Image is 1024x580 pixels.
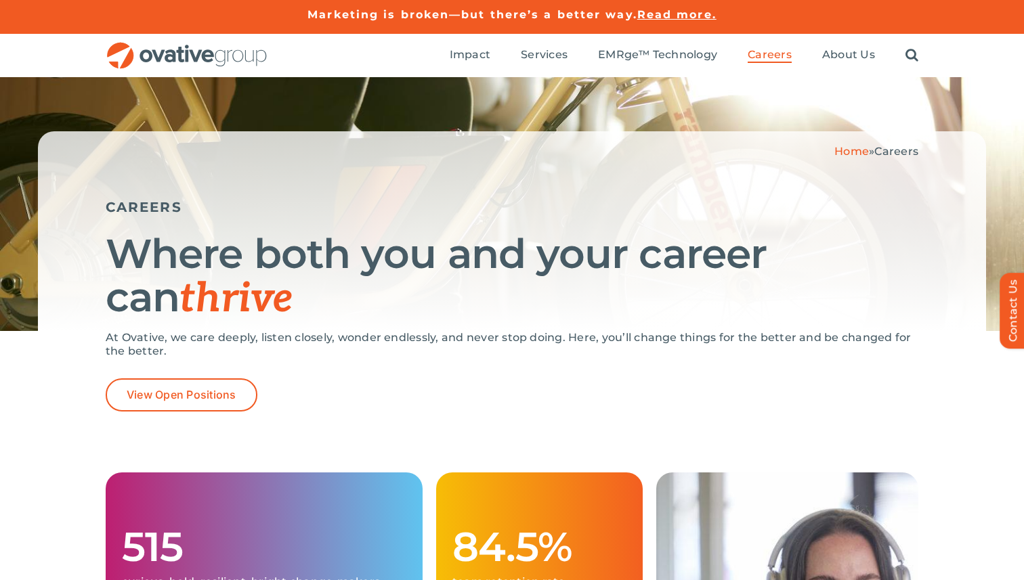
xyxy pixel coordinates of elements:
span: Services [521,48,568,62]
nav: Menu [450,34,918,77]
a: EMRge™ Technology [598,48,717,63]
span: View Open Positions [127,388,236,401]
span: EMRge™ Technology [598,48,717,62]
span: Impact [450,48,490,62]
h1: Where both you and your career can [106,232,918,321]
span: Careers [748,48,792,62]
a: View Open Positions [106,378,257,411]
h5: CAREERS [106,199,918,215]
a: Search [905,48,918,63]
span: » [834,145,918,158]
h1: 515 [122,525,406,568]
a: OG_Full_horizontal_RGB [106,41,268,53]
a: Read more. [637,8,717,21]
a: About Us [822,48,875,63]
span: thrive [179,275,293,324]
a: Marketing is broken—but there’s a better way. [307,8,637,21]
a: Services [521,48,568,63]
span: About Us [822,48,875,62]
h1: 84.5% [452,525,626,568]
span: Careers [874,145,918,158]
p: At Ovative, we care deeply, listen closely, wonder endlessly, and never stop doing. Here, you’ll ... [106,331,918,358]
a: Careers [748,48,792,63]
a: Impact [450,48,490,63]
a: Home [834,145,869,158]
